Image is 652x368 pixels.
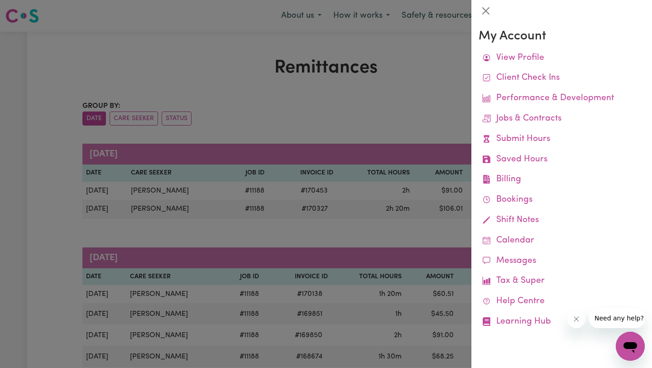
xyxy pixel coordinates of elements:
a: Saved Hours [479,150,645,170]
a: View Profile [479,48,645,68]
a: Submit Hours [479,129,645,150]
a: Help Centre [479,291,645,312]
iframe: Close message [567,310,585,328]
iframe: Button to launch messaging window [616,332,645,361]
h3: My Account [479,29,645,44]
a: Client Check Ins [479,68,645,88]
a: Shift Notes [479,210,645,231]
button: Close [479,4,493,18]
a: Calendar [479,231,645,251]
a: Learning Hub [479,312,645,332]
a: Messages [479,251,645,271]
a: Performance & Development [479,88,645,109]
a: Jobs & Contracts [479,109,645,129]
a: Tax & Super [479,271,645,291]
a: Billing [479,169,645,190]
a: Bookings [479,190,645,210]
iframe: Message from company [589,308,645,328]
